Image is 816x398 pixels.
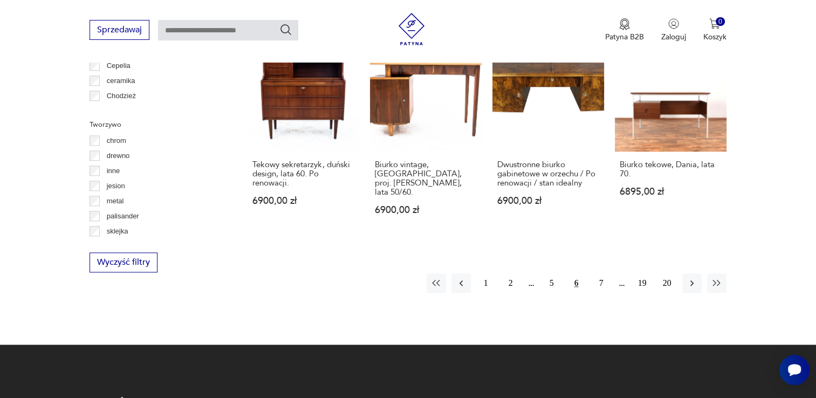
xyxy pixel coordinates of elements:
h3: Dwustronne biurko gabinetowe w orzechu / Po renowacji / stan idealny [497,160,599,188]
div: 0 [716,17,725,26]
p: sklejka [107,225,128,237]
a: Biurko tekowe, Dania, lata 70.Biurko tekowe, Dania, lata 70.6895,00 zł [615,40,726,236]
p: 6900,00 zł [252,196,354,205]
button: 20 [657,273,677,293]
h3: Biurko vintage, [GEOGRAPHIC_DATA], proj. [PERSON_NAME], lata 50/60. [375,160,477,197]
p: Koszyk [703,32,726,42]
h3: Biurko tekowe, Dania, lata 70. [620,160,722,179]
button: Sprzedawaj [90,20,149,40]
p: 6895,00 zł [620,187,722,196]
button: 2 [501,273,520,293]
a: Dwustronne biurko gabinetowe w orzechu / Po renowacji / stan idealnyDwustronne biurko gabinetowe ... [492,40,604,236]
button: Zaloguj [661,18,686,42]
p: Cepelia [107,60,131,72]
button: 1 [476,273,496,293]
img: Ikona koszyka [709,18,720,29]
p: palisander [107,210,139,222]
p: ceramika [107,75,135,87]
button: Wyczyść filtry [90,252,157,272]
a: Tekowy sekretarzyk, duński design, lata 60. Po renowacji.Tekowy sekretarzyk, duński design, lata ... [248,40,359,236]
button: Patyna B2B [605,18,644,42]
p: metal [107,195,124,207]
a: Ikona medaluPatyna B2B [605,18,644,42]
p: 6900,00 zł [497,196,599,205]
img: Ikona medalu [619,18,630,30]
p: chrom [107,135,126,147]
a: Biurko vintage, Polska, proj. Mieczysław Puchała, lata 50/60.Biurko vintage, [GEOGRAPHIC_DATA], p... [370,40,482,236]
p: szkło [107,241,123,252]
h3: Tekowy sekretarzyk, duński design, lata 60. Po renowacji. [252,160,354,188]
button: 19 [633,273,652,293]
img: Patyna - sklep z meblami i dekoracjami vintage [395,13,428,45]
p: drewno [107,150,130,162]
p: 6900,00 zł [375,205,477,215]
iframe: Smartsupp widget button [779,355,810,385]
p: Patyna B2B [605,32,644,42]
p: inne [107,165,120,177]
button: 7 [592,273,611,293]
button: Szukaj [279,23,292,36]
button: 5 [542,273,561,293]
p: Chodzież [107,90,136,102]
button: 0Koszyk [703,18,726,42]
p: jesion [107,180,125,192]
button: 6 [567,273,586,293]
p: Ćmielów [107,105,134,117]
img: Ikonka użytkownika [668,18,679,29]
p: Tworzywo [90,119,222,131]
a: Sprzedawaj [90,27,149,35]
p: Zaloguj [661,32,686,42]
